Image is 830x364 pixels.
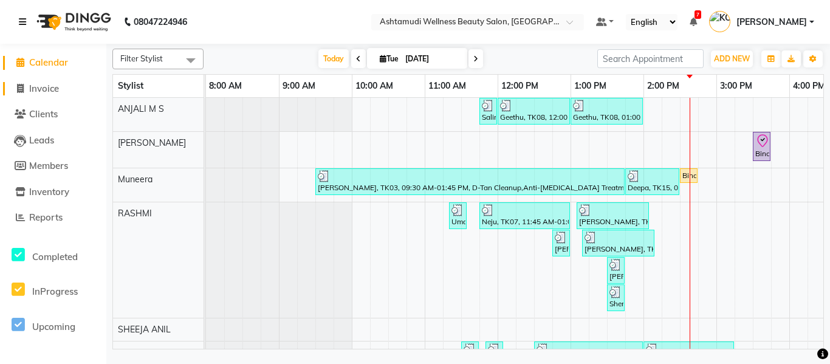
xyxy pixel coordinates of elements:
div: Neju, TK07, 11:45 AM-01:00 PM, Hair cut ,Eyebrows Threading [481,204,569,227]
span: Upcoming [32,321,75,332]
div: Geethu, TK08, 12:00 PM-01:00 PM, Anti-[MEDICAL_DATA] Treatment With Spa [499,100,569,123]
a: 3:00 PM [717,77,755,95]
span: ADD NEW [714,54,750,63]
span: Completed [32,251,78,263]
div: Shemima, TK02, 01:30 PM-01:45 PM, Eyebrows Threading (₹50) [608,286,623,309]
div: [PERSON_NAME], TK16, 01:30 PM-01:45 PM, Eyebrows Threading [608,259,623,282]
a: Clients [3,108,103,122]
span: SHEEJA ANIL [118,324,171,335]
a: Reports [3,211,103,225]
img: KOTTIYAM ASHTAMUDI [709,11,730,32]
div: [PERSON_NAME], TK13, 12:45 PM-01:00 PM, Eyebrows Threading [554,232,569,255]
button: ADD NEW [711,50,753,67]
a: 7 [690,16,697,27]
input: Search Appointment [597,49,704,68]
span: 7 [695,10,701,19]
span: Leads [29,134,54,146]
div: Salini, TK05, 11:45 AM-12:00 PM, Eyebrows Threading [481,100,496,123]
img: logo [31,5,114,39]
span: Reports [29,211,63,223]
div: Bindhu, TK20, 03:30 PM-03:45 PM, Eyebrows Threading [754,134,769,159]
span: InProgress [32,286,78,297]
a: Inventory [3,185,103,199]
a: 2:00 PM [644,77,682,95]
a: 9:00 AM [280,77,318,95]
span: Clients [29,108,58,120]
a: Leads [3,134,103,148]
div: Bindhu, TK21, 02:30 PM-02:45 PM, Eyebrows Threading [681,170,696,181]
a: 12:00 PM [498,77,541,95]
span: [PERSON_NAME] [736,16,807,29]
a: 4:00 PM [790,77,828,95]
span: Members [29,160,68,171]
span: Inventory [29,186,69,197]
a: 1:00 PM [571,77,609,95]
div: Geethu, TK08, 01:00 PM-02:00 PM, Skin Glow Facial [572,100,642,123]
span: RASHMI [118,208,152,219]
span: Stylist [118,80,143,91]
span: Calendar [29,57,68,68]
input: 2025-09-02 [402,50,462,68]
span: [PERSON_NAME] [118,137,186,148]
a: 10:00 AM [352,77,396,95]
b: 08047224946 [134,5,187,39]
span: [PERSON_NAME] [118,347,186,358]
span: Muneera [118,174,153,185]
a: 8:00 AM [206,77,245,95]
div: [PERSON_NAME], TK17, 01:05 PM-02:05 PM, Skin Glow Facial [578,204,648,227]
a: Invoice [3,82,103,96]
div: Uma, TK06, 11:20 AM-11:35 AM, Eyebrows Threading [450,204,465,227]
span: Invoice [29,83,59,94]
span: Tue [377,54,402,63]
span: Filter Stylist [120,53,163,63]
div: Deepa, TK15, 01:45 PM-02:30 PM, Eyebrows Threading,Upper Lip Threading [626,170,678,193]
span: ANJALI M S [118,103,164,114]
a: 11:00 AM [425,77,469,95]
a: Calendar [3,56,103,70]
span: Today [318,49,349,68]
a: Members [3,159,103,173]
div: [PERSON_NAME], TK03, 09:30 AM-01:45 PM, D-Tan Cleanup,Anti-[MEDICAL_DATA] Treatment With Spa,Spa ... [317,170,623,193]
div: [PERSON_NAME], TK18, 01:10 PM-02:10 PM, Skin Glow Facial [583,232,653,255]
